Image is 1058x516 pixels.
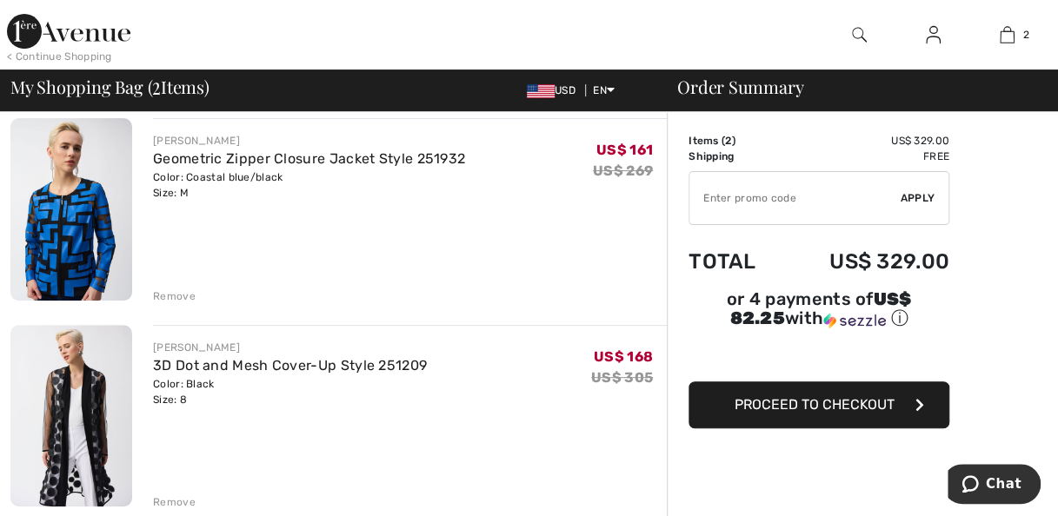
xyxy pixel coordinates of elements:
span: US$ 168 [594,348,653,365]
a: 3D Dot and Mesh Cover-Up Style 251209 [153,357,427,374]
img: 1ère Avenue [7,14,130,49]
div: < Continue Shopping [7,49,112,64]
img: US Dollar [527,84,555,98]
span: Apply [901,190,935,206]
span: 2 [1023,27,1029,43]
div: Remove [153,494,196,510]
iframe: Opens a widget where you can chat to one of our agents [948,464,1041,507]
img: My Info [926,24,941,45]
span: 2 [152,74,161,96]
td: Items ( ) [689,133,782,149]
input: Promo code [689,172,901,224]
button: Proceed to Checkout [689,381,949,428]
a: Sign In [912,24,955,46]
span: My Shopping Bag ( Items) [10,78,210,96]
div: Color: Coastal blue/black Size: M [153,169,465,201]
img: Sezzle [823,313,886,328]
span: EN [593,84,615,96]
td: Free [782,149,949,164]
span: US$ 161 [596,142,653,158]
td: US$ 329.00 [782,232,949,291]
div: Order Summary [656,78,1048,96]
span: USD [527,84,582,96]
img: Geometric Zipper Closure Jacket Style 251932 [10,118,132,301]
div: or 4 payments of with [689,291,949,330]
iframe: PayPal-paypal [689,336,949,375]
div: [PERSON_NAME] [153,340,427,355]
td: Total [689,232,782,291]
div: Color: Black Size: 8 [153,376,427,407]
a: 2 [971,24,1043,45]
a: Geometric Zipper Closure Jacket Style 251932 [153,150,465,167]
s: US$ 269 [593,162,653,179]
div: or 4 payments ofUS$ 82.25withSezzle Click to learn more about Sezzle [689,291,949,336]
img: My Bag [1000,24,1015,45]
span: Proceed to Checkout [735,396,895,413]
span: 2 [725,135,731,147]
img: 3D Dot and Mesh Cover-Up Style 251209 [10,325,132,507]
td: Shipping [689,149,782,164]
img: search the website [852,24,867,45]
span: US$ 82.25 [729,288,911,328]
td: US$ 329.00 [782,133,949,149]
div: Remove [153,288,196,304]
div: [PERSON_NAME] [153,133,465,149]
s: US$ 305 [591,369,653,386]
